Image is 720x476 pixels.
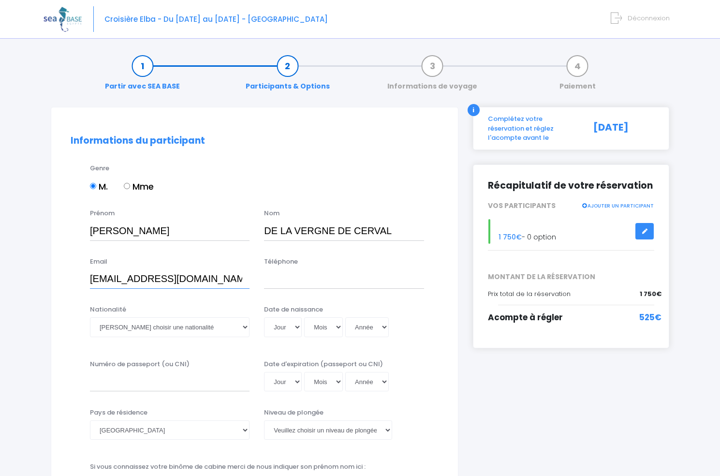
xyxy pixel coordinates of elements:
[90,408,147,417] label: Pays de résidence
[124,183,130,189] input: Mme
[468,104,480,116] div: i
[90,183,96,189] input: M.
[555,61,601,91] a: Paiement
[481,114,586,143] div: Complétez votre réservation et réglez l'acompte avant le
[499,232,522,242] span: 1 750€
[264,257,298,267] label: Téléphone
[90,305,126,314] label: Nationalité
[90,180,108,193] label: M.
[481,272,661,282] span: MONTANT DE LA RÉSERVATION
[488,179,654,192] h2: Récapitulatif de votre réservation
[100,61,185,91] a: Partir avec SEA BASE
[90,462,366,472] label: Si vous connaissez votre binôme de cabine merci de nous indiquer son prénom nom ici :
[640,289,661,299] span: 1 750€
[481,201,661,211] div: VOS PARTICIPANTS
[639,312,661,324] span: 525€
[90,208,115,218] label: Prénom
[264,305,323,314] label: Date de naissance
[90,257,107,267] label: Email
[241,61,335,91] a: Participants & Options
[264,359,383,369] label: Date d'expiration (passeport ou CNI)
[488,312,563,323] span: Acompte à régler
[71,135,439,147] h2: Informations du participant
[488,289,571,298] span: Prix total de la réservation
[481,219,661,244] div: - 0 option
[264,208,279,218] label: Nom
[124,180,154,193] label: Mme
[586,114,661,143] div: [DATE]
[581,201,654,209] a: AJOUTER UN PARTICIPANT
[90,164,109,173] label: Genre
[264,408,323,417] label: Niveau de plongée
[382,61,482,91] a: Informations de voyage
[104,14,328,24] span: Croisière Elba - Du [DATE] au [DATE] - [GEOGRAPHIC_DATA]
[628,14,670,23] span: Déconnexion
[90,359,190,369] label: Numéro de passeport (ou CNI)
